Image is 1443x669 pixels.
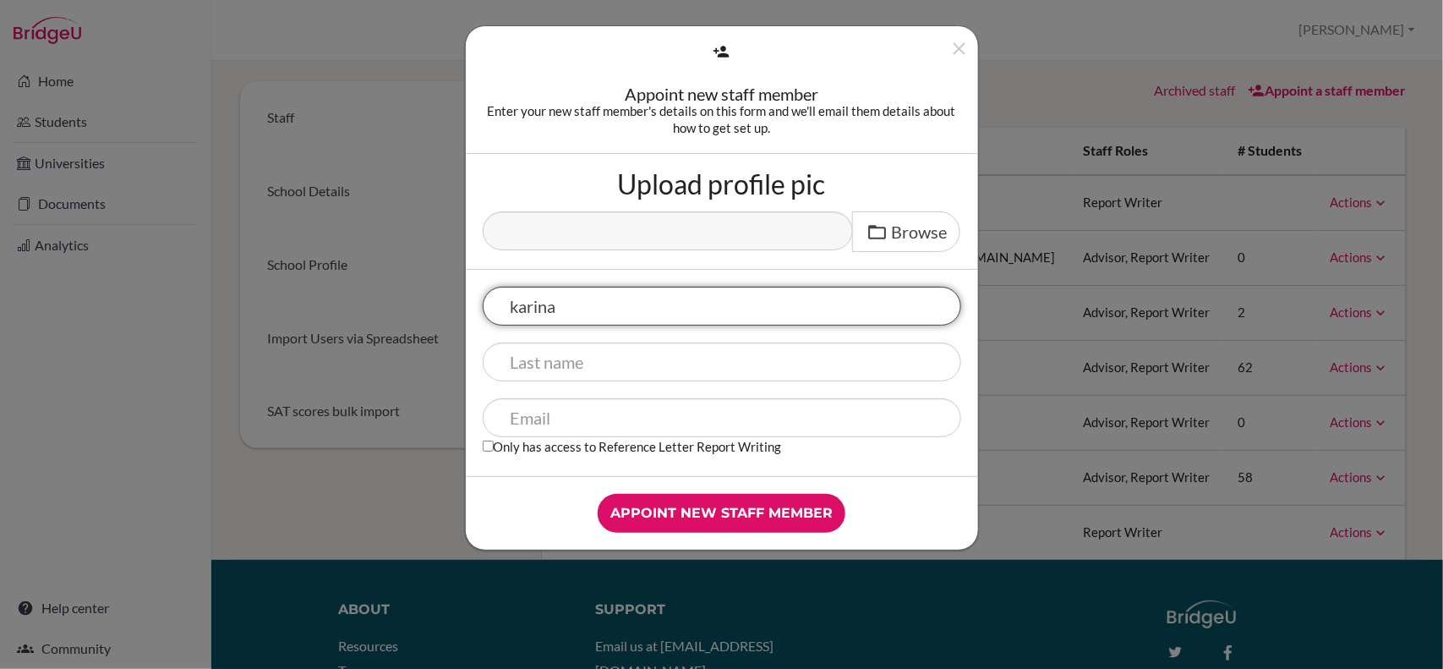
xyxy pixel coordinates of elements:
span: Browse [891,222,947,242]
label: Only has access to Reference Letter Report Writing [483,437,782,455]
button: Close [949,38,970,66]
input: Appoint new staff member [598,494,845,533]
div: Appoint new staff member [483,85,961,102]
input: Last name [483,343,961,381]
input: Email [483,398,961,437]
label: Upload profile pic [618,171,826,198]
input: Only has access to Reference Letter Report Writing [483,441,494,452]
div: Enter your new staff member's details on this form and we'll email them details about how to get ... [483,102,961,136]
input: First name [483,287,961,326]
